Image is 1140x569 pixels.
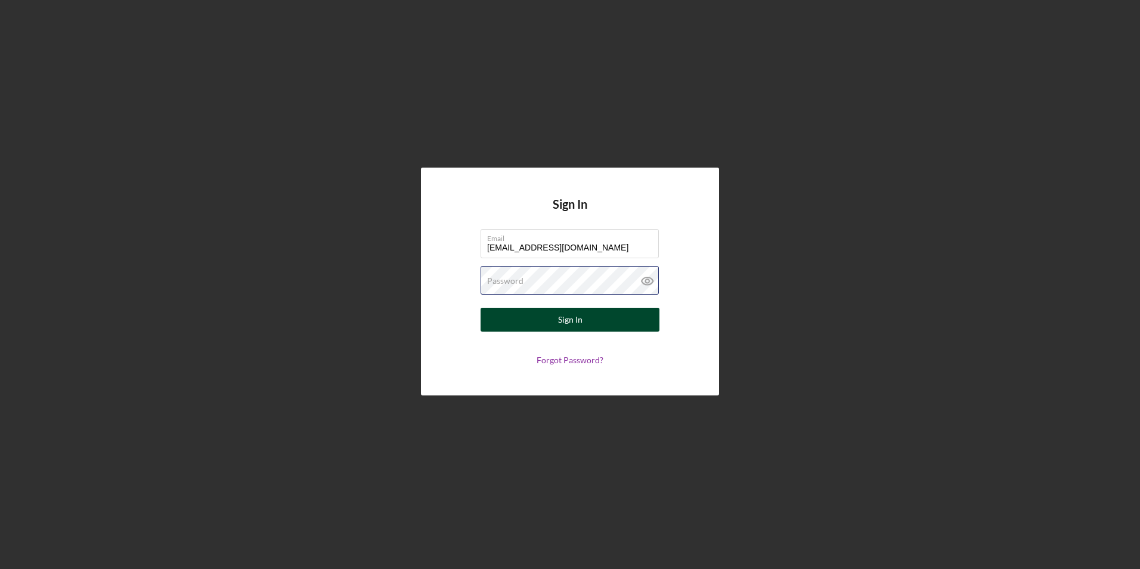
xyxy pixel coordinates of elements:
[487,230,659,243] label: Email
[481,308,659,332] button: Sign In
[558,308,583,332] div: Sign In
[553,197,587,229] h4: Sign In
[537,355,603,365] a: Forgot Password?
[487,276,523,286] label: Password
